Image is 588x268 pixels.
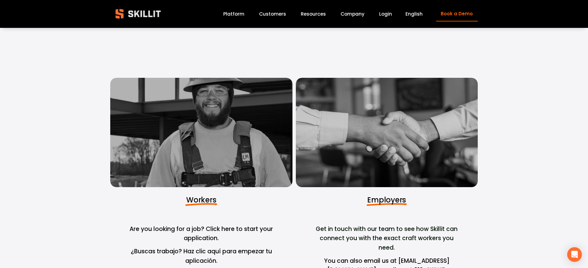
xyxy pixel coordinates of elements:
[130,225,274,243] span: Are you looking for a job? Click here to start your application.
[131,247,273,265] span: ¿Buscas trabajo? Haz clic aquí para empezar tu aplicación.
[186,195,216,205] span: Workers
[223,10,244,18] a: Platform
[259,10,286,18] a: Customers
[341,10,364,18] a: Company
[110,5,166,23] img: Skillit
[405,10,423,17] span: English
[379,10,392,18] a: Login
[301,10,326,17] span: Resources
[367,195,406,205] span: Employers
[301,10,326,18] a: folder dropdown
[567,247,582,262] div: Open Intercom Messenger
[436,6,478,21] a: Book a Demo
[405,10,423,18] div: language picker
[316,225,459,252] span: Get in touch with our team to see how Skillit can connect you with the exact craft workers you need.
